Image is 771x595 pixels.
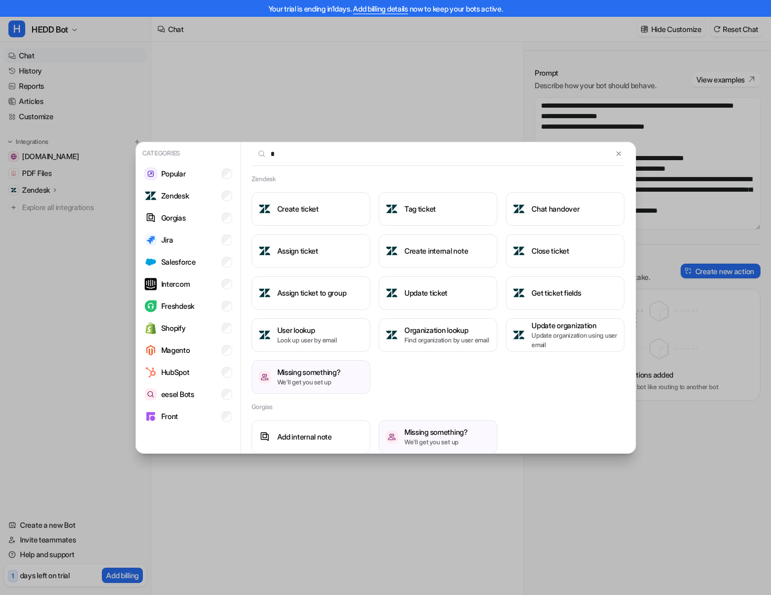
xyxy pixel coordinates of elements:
[161,256,196,267] p: Salesforce
[258,203,271,215] img: Create ticket
[161,212,186,223] p: Gorgias
[379,318,497,352] button: Organization lookupOrganization lookupFind organization by user email
[161,278,190,289] p: Intercom
[161,300,194,311] p: Freshdesk
[258,287,271,299] img: Assign ticket to group
[506,234,624,268] button: Close ticketClose ticket
[385,287,398,299] img: Update ticket
[532,287,581,298] h3: Get ticket fields
[506,276,624,310] button: Get ticket fieldsGet ticket fields
[532,245,569,256] h3: Close ticket
[252,234,370,268] button: Assign ticketAssign ticket
[379,192,497,226] button: Tag ticketTag ticket
[277,325,337,336] h3: User lookup
[404,203,436,214] h3: Tag ticket
[140,147,236,160] p: Categories
[277,245,318,256] h3: Assign ticket
[252,402,273,412] h2: Gorgias
[277,378,341,387] p: We'll get you set up
[404,437,468,447] p: We'll get you set up
[161,389,194,400] p: eesel Bots
[404,245,468,256] h3: Create internal note
[385,245,398,257] img: Create internal note
[385,431,398,443] img: /missing-something
[277,431,332,442] h3: Add internal note
[513,329,525,341] img: Update organization
[277,367,341,378] h3: Missing something?
[252,192,370,226] button: Create ticketCreate ticket
[252,360,370,394] button: /missing-somethingMissing something?We'll get you set up
[506,192,624,226] button: Chat handoverChat handover
[161,411,179,422] p: Front
[404,325,489,336] h3: Organization lookup
[513,245,525,257] img: Close ticket
[252,174,276,184] h2: Zendesk
[532,203,579,214] h3: Chat handover
[513,287,525,299] img: Get ticket fields
[277,287,347,298] h3: Assign ticket to group
[379,276,497,310] button: Update ticketUpdate ticket
[258,329,271,341] img: User lookup
[252,276,370,310] button: Assign ticket to groupAssign ticket to group
[258,431,271,443] img: Add internal note
[161,322,186,333] p: Shopify
[379,234,497,268] button: Create internal noteCreate internal note
[532,320,618,331] h3: Update organization
[513,203,525,215] img: Chat handover
[379,420,497,454] button: /missing-somethingMissing something?We'll get you set up
[161,168,186,179] p: Popular
[161,190,189,201] p: Zendesk
[258,245,271,257] img: Assign ticket
[506,318,624,352] button: Update organizationUpdate organizationUpdate organization using user email
[277,203,319,214] h3: Create ticket
[404,336,489,345] p: Find organization by user email
[161,367,190,378] p: HubSpot
[277,336,337,345] p: Look up user by email
[252,420,370,454] button: Add internal noteAdd internal note
[258,371,271,383] img: /missing-something
[161,234,173,245] p: Jira
[404,287,447,298] h3: Update ticket
[385,329,398,341] img: Organization lookup
[404,426,468,437] h3: Missing something?
[252,318,370,352] button: User lookupUser lookupLook up user by email
[385,203,398,215] img: Tag ticket
[161,345,190,356] p: Magento
[532,331,618,350] p: Update organization using user email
